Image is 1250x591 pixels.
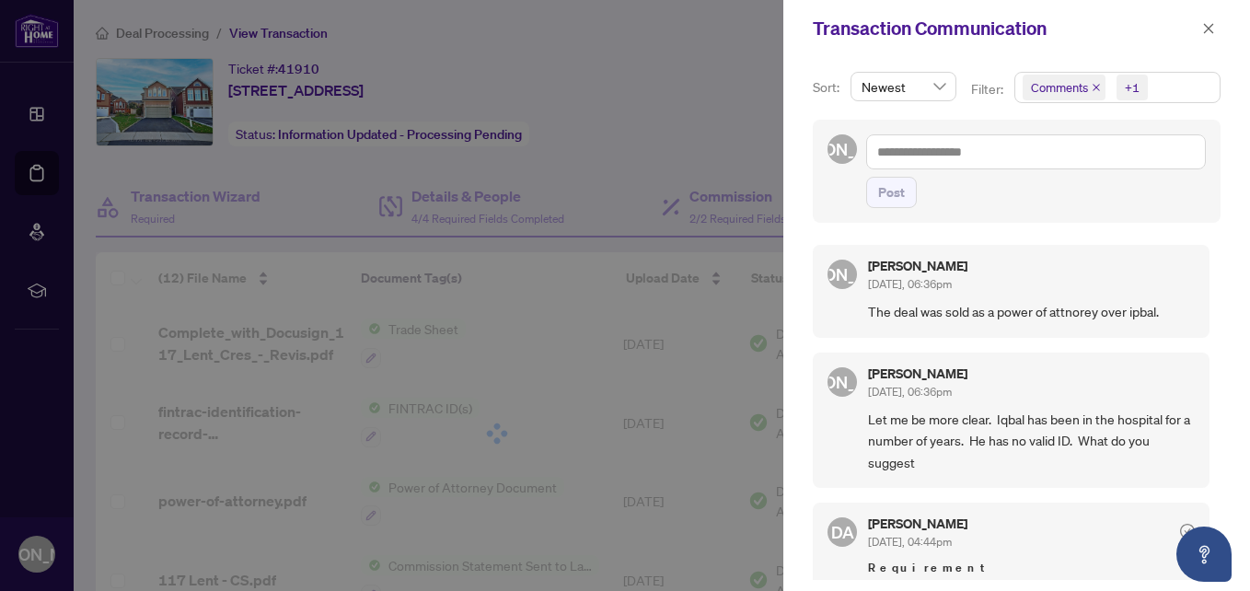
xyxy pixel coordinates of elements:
div: Transaction Communication [813,15,1197,42]
h5: [PERSON_NAME] [868,260,967,272]
button: Open asap [1176,527,1232,582]
span: Newest [862,73,945,100]
span: [DATE], 06:36pm [868,385,952,399]
span: [PERSON_NAME] [778,261,908,287]
span: DA [831,519,854,545]
h5: [PERSON_NAME] [868,517,967,530]
p: Filter: [971,79,1006,99]
span: Comments [1031,78,1088,97]
span: [DATE], 04:44pm [868,535,952,549]
span: Requirement [868,559,1195,577]
h5: [PERSON_NAME] [868,367,967,380]
span: check-circle [1180,524,1195,539]
span: [PERSON_NAME] [778,369,908,395]
span: [PERSON_NAME] [778,136,908,162]
span: Let me be more clear. Iqbal has been in the hospital for a number of years. He has no valid ID. W... [868,409,1195,473]
button: Post [866,177,917,208]
p: Sort: [813,77,843,98]
span: The deal was sold as a power of attnorey over ipbal. [868,301,1195,322]
span: Comments [1023,75,1105,100]
div: +1 [1125,78,1140,97]
span: close [1092,83,1101,92]
span: [DATE], 06:36pm [868,277,952,291]
span: close [1202,22,1215,35]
